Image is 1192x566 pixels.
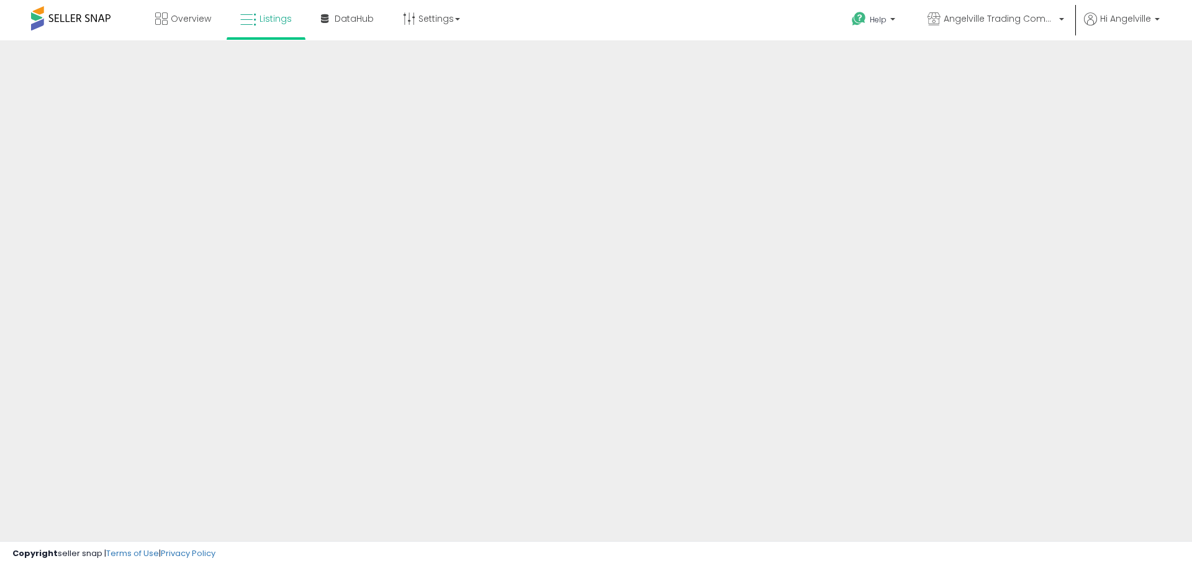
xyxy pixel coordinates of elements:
[12,548,215,560] div: seller snap | |
[260,12,292,25] span: Listings
[335,12,374,25] span: DataHub
[12,547,58,559] strong: Copyright
[944,12,1055,25] span: Angelville Trading Company
[161,547,215,559] a: Privacy Policy
[842,2,908,40] a: Help
[1084,12,1160,40] a: Hi Angelville
[1100,12,1151,25] span: Hi Angelville
[851,11,867,27] i: Get Help
[870,14,887,25] span: Help
[106,547,159,559] a: Terms of Use
[171,12,211,25] span: Overview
